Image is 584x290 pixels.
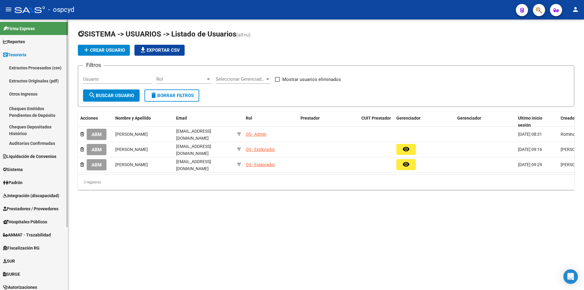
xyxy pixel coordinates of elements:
span: - ospcyd [48,3,74,16]
span: Reportes [3,38,25,45]
div: OS - Explorador [246,161,275,168]
span: [PERSON_NAME] [115,132,148,137]
span: SURGE [3,271,20,278]
span: Fiscalización RG [3,245,40,251]
span: Rol [156,76,206,82]
span: Borrar Filtros [150,93,194,98]
button: ABM [87,159,106,170]
div: OS - Explorador [246,146,275,153]
div: 3 registros [78,175,574,190]
span: Romina - [561,132,577,137]
span: ABM [92,132,102,137]
span: [DATE] 08:31 [518,132,542,137]
span: Integración (discapacidad) [3,192,59,199]
span: Nombre y Apellido [115,116,151,121]
button: Exportar CSV [134,45,185,56]
span: [EMAIL_ADDRESS][DOMAIN_NAME] [176,159,211,171]
mat-icon: remove_red_eye [402,145,410,153]
span: [DATE] 09:16 [518,147,542,152]
mat-icon: person [572,6,579,13]
datatable-header-cell: Acciones [78,112,113,132]
span: Email [176,116,187,121]
span: Prestador [301,116,320,121]
span: Tesorería [3,51,26,58]
span: SUR [3,258,15,264]
datatable-header-cell: Prestador [298,112,359,132]
datatable-header-cell: CUIT Prestador [359,112,394,132]
datatable-header-cell: Nombre y Apellido [113,112,174,132]
span: [PERSON_NAME] [115,162,148,167]
button: Buscar Usuario [83,89,140,102]
span: Seleccionar Gerenciador [216,76,265,82]
datatable-header-cell: Email [174,112,235,132]
span: Exportar CSV [139,47,180,53]
datatable-header-cell: Rol [243,112,298,132]
span: Rol [246,116,252,121]
mat-icon: delete [150,92,157,99]
mat-icon: search [89,92,96,99]
span: ABM [92,147,102,152]
span: [PERSON_NAME] [115,147,148,152]
span: Creado por [561,116,582,121]
span: Gerenciador [396,116,420,121]
span: Hospitales Públicos [3,218,47,225]
span: Ultimo inicio sesión [518,116,542,128]
div: OS - Admin [246,131,266,138]
span: [DATE] 09:29 [518,162,542,167]
span: Sistema [3,166,23,173]
div: Open Intercom Messenger [563,269,578,284]
span: Mostrar usuarios eliminados [282,76,341,83]
span: [EMAIL_ADDRESS][DOMAIN_NAME] [176,144,211,156]
datatable-header-cell: Ultimo inicio sesión [516,112,558,132]
span: Prestadores / Proveedores [3,205,58,212]
datatable-header-cell: Gerenciador [455,112,516,132]
mat-icon: remove_red_eye [402,161,410,168]
button: Borrar Filtros [144,89,199,102]
span: ANMAT - Trazabilidad [3,232,51,238]
h3: Filtros [83,61,104,69]
span: [EMAIL_ADDRESS][DOMAIN_NAME] [176,129,211,141]
span: Crear Usuario [83,47,125,53]
mat-icon: add [83,46,90,54]
mat-icon: menu [5,6,12,13]
button: Crear Usuario [78,45,130,56]
span: Gerenciador [457,116,481,121]
button: ABM [87,144,106,155]
datatable-header-cell: Gerenciador [394,112,455,132]
span: Padrón [3,179,23,186]
span: Buscar Usuario [89,93,134,98]
span: Firma Express [3,25,35,32]
span: Liquidación de Convenios [3,153,56,160]
mat-icon: file_download [139,46,147,54]
span: ABM [92,162,102,168]
span: CUIT Prestador [361,116,391,121]
span: (alt+u) [236,32,251,38]
span: Acciones [80,116,98,121]
span: SISTEMA -> USUARIOS -> Listado de Usuarios [78,30,236,38]
button: ABM [87,129,106,140]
